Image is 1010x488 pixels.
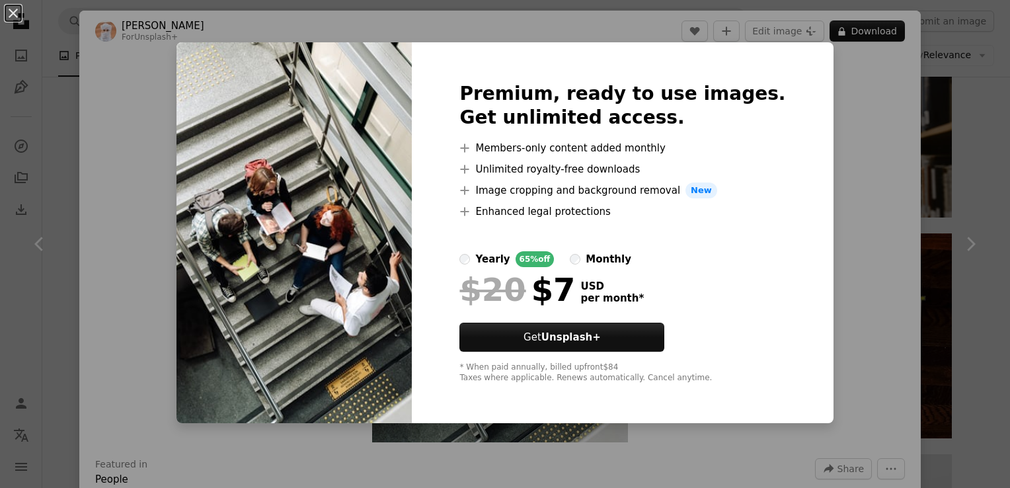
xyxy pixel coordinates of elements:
[459,183,785,198] li: Image cropping and background removal
[580,280,644,292] span: USD
[516,251,555,267] div: 65% off
[459,272,575,307] div: $7
[459,272,525,307] span: $20
[586,251,631,267] div: monthly
[459,140,785,156] li: Members-only content added monthly
[459,323,664,352] button: GetUnsplash+
[459,161,785,177] li: Unlimited royalty-free downloads
[459,254,470,264] input: yearly65%off
[459,82,785,130] h2: Premium, ready to use images. Get unlimited access.
[570,254,580,264] input: monthly
[475,251,510,267] div: yearly
[580,292,644,304] span: per month *
[685,183,717,198] span: New
[541,331,601,343] strong: Unsplash+
[459,204,785,220] li: Enhanced legal protections
[459,362,785,384] div: * When paid annually, billed upfront $84 Taxes where applicable. Renews automatically. Cancel any...
[176,42,412,423] img: premium_photo-1691962725045-57ff9e77f0bd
